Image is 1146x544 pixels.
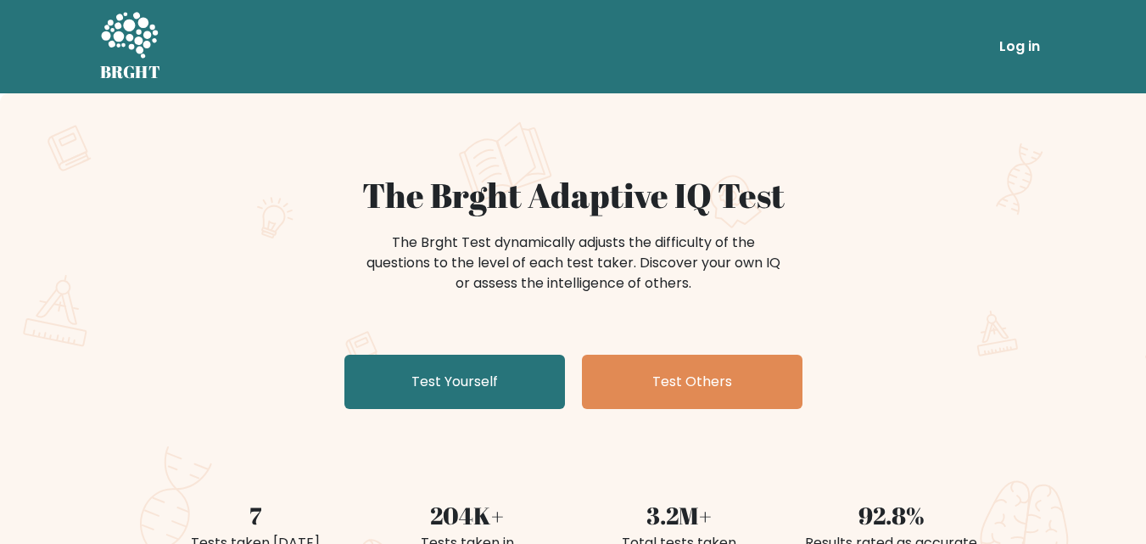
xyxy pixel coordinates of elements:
div: 7 [159,497,351,533]
a: Test Others [582,355,802,409]
div: 3.2M+ [584,497,775,533]
div: 204K+ [372,497,563,533]
div: The Brght Test dynamically adjusts the difficulty of the questions to the level of each test take... [361,233,785,294]
h1: The Brght Adaptive IQ Test [159,175,987,216]
a: Log in [992,30,1047,64]
a: Test Yourself [344,355,565,409]
div: 92.8% [796,497,987,533]
a: BRGHT [100,7,161,87]
h5: BRGHT [100,62,161,82]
